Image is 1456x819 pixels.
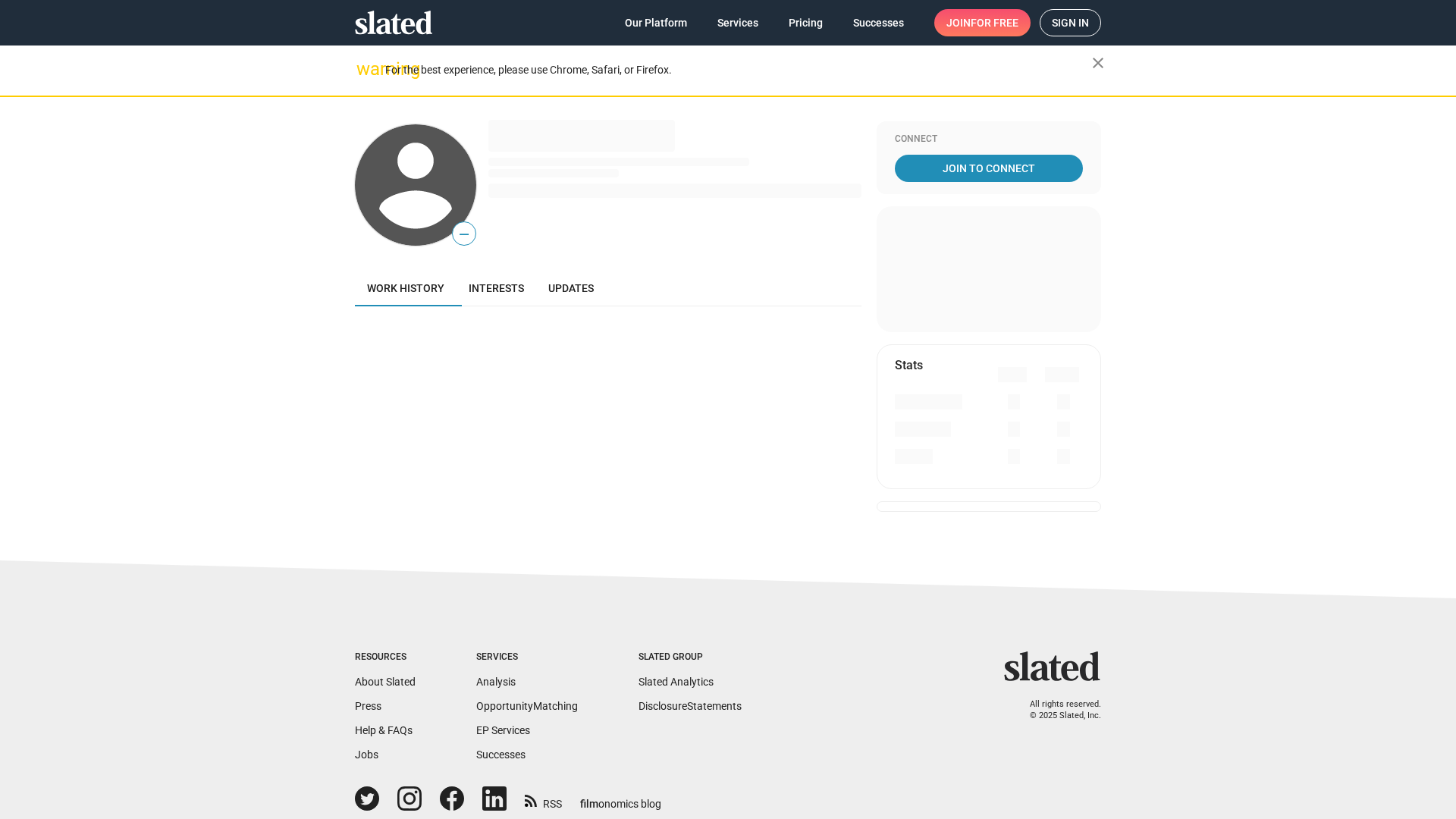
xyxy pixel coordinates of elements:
span: Successes [853,9,904,36]
span: film [580,798,598,810]
span: Join To Connect [898,155,1080,182]
a: Slated Analytics [639,676,714,688]
a: DisclosureStatements [639,700,742,712]
a: Analysis [476,676,516,688]
div: Resources [355,651,416,664]
a: Sign in [1040,9,1101,36]
span: Our Platform [625,9,687,36]
span: for free [971,9,1018,36]
a: Jobs [355,748,378,761]
div: For the best experience, please use Chrome, Safari, or Firefox. [385,60,1092,80]
a: EP Services [476,724,530,736]
div: Slated Group [639,651,742,664]
span: Services [717,9,758,36]
a: Successes [841,9,916,36]
span: Updates [548,282,594,294]
a: filmonomics blog [580,785,661,811]
a: Work history [355,270,457,306]
a: Joinfor free [934,9,1031,36]
a: OpportunityMatching [476,700,578,712]
mat-card-title: Stats [895,357,923,373]
a: RSS [525,788,562,811]
span: — [453,224,475,244]
p: All rights reserved. © 2025 Slated, Inc. [1014,699,1101,721]
span: Join [946,9,1018,36]
a: Interests [457,270,536,306]
span: Work history [367,282,444,294]
a: Help & FAQs [355,724,413,736]
span: Interests [469,282,524,294]
a: Services [705,9,770,36]
span: Pricing [789,9,823,36]
a: Successes [476,748,526,761]
a: Join To Connect [895,155,1083,182]
div: Services [476,651,578,664]
a: About Slated [355,676,416,688]
a: Pricing [777,9,835,36]
div: Connect [895,133,1083,146]
a: Press [355,700,381,712]
mat-icon: warning [356,60,375,78]
mat-icon: close [1089,54,1107,72]
a: Updates [536,270,606,306]
span: Sign in [1052,10,1089,36]
a: Our Platform [613,9,699,36]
